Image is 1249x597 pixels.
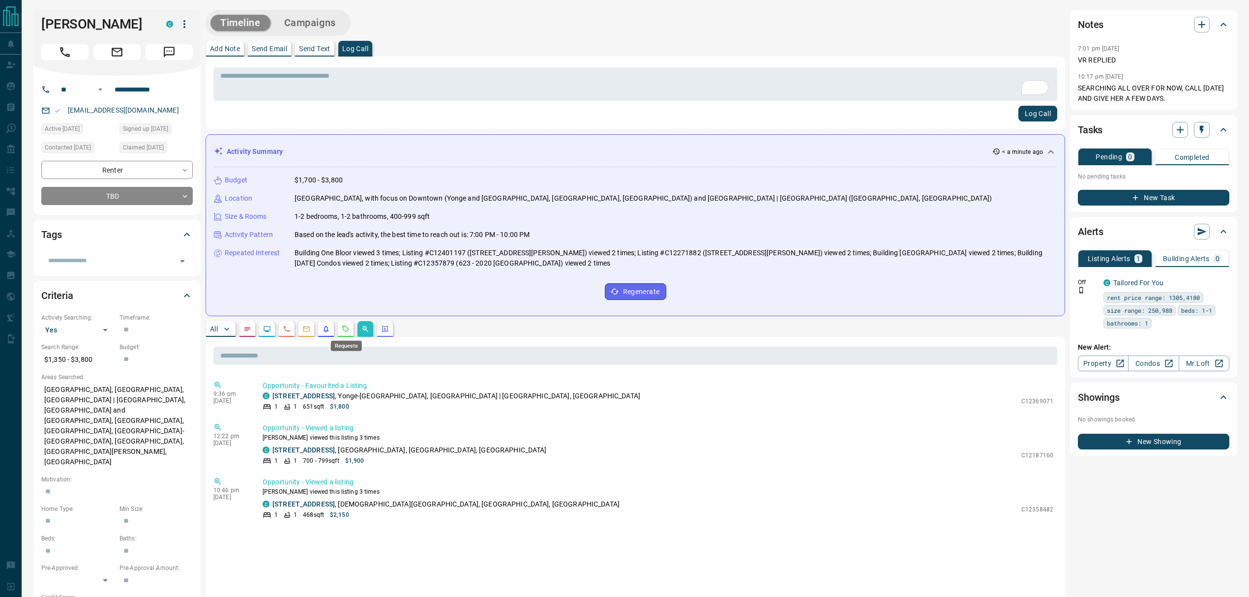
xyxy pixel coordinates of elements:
div: Showings [1078,386,1229,409]
p: 1 [1136,255,1140,262]
button: Open [94,84,106,95]
p: 1 [274,456,278,465]
p: Size & Rooms [225,211,267,222]
p: Opportunity - Viewed a listing [263,477,1053,487]
p: Activity Pattern [225,230,273,240]
button: New Showing [1078,434,1229,449]
p: Send Email [252,45,287,52]
svg: Lead Browsing Activity [263,325,271,333]
p: Building Alerts [1163,255,1210,262]
svg: Requests [342,325,350,333]
p: Opportunity - Favourited a Listing [263,381,1053,391]
span: Claimed [DATE] [123,143,164,152]
p: 1 [294,510,297,519]
p: 468 sqft [303,510,324,519]
p: SEARCHING ALL OVER FOR NOW, CALL [DATE] AND GIVE HER A FEW DAYS. [1078,83,1229,104]
span: Email [93,44,141,60]
p: 10:46 pm [213,487,248,494]
svg: Opportunities [361,325,369,333]
p: 0 [1128,153,1132,160]
p: Activity Summary [227,147,283,157]
button: Open [176,254,189,268]
p: Location [225,193,252,204]
p: Motivation: [41,475,193,484]
div: condos.ca [263,392,269,399]
div: Yes [41,322,115,338]
svg: Agent Actions [381,325,389,333]
p: 700 - 799 sqft [303,456,339,465]
p: Off [1078,278,1098,287]
p: Timeframe: [119,313,193,322]
p: Opportunity - Viewed a listing [263,423,1053,433]
p: Log Call [342,45,368,52]
svg: Listing Alerts [322,325,330,333]
p: 1 [274,510,278,519]
svg: Push Notification Only [1078,287,1085,294]
textarea: To enrich screen reader interactions, please activate Accessibility in Grammarly extension settings [220,72,1050,97]
p: 9:36 pm [213,390,248,397]
div: Alerts [1078,220,1229,243]
a: [STREET_ADDRESS] [272,446,335,454]
p: 12:22 pm [213,433,248,440]
span: size range: 250,988 [1107,305,1172,315]
p: [DATE] [213,440,248,447]
div: condos.ca [166,21,173,28]
a: [STREET_ADDRESS] [272,500,335,508]
p: , [DEMOGRAPHIC_DATA][GEOGRAPHIC_DATA], [GEOGRAPHIC_DATA], [GEOGRAPHIC_DATA] [272,499,620,509]
p: [GEOGRAPHIC_DATA], with focus on Downtown (Yonge and [GEOGRAPHIC_DATA], [GEOGRAPHIC_DATA], [GEOGR... [295,193,992,204]
p: Send Text [299,45,330,52]
p: 651 sqft [303,402,324,411]
p: 1-2 bedrooms, 1-2 bathrooms, 400-999 sqft [295,211,430,222]
p: Repeated Interest [225,248,280,258]
p: Add Note [210,45,240,52]
p: No showings booked [1078,415,1229,424]
div: Mon Sep 15 2025 [41,123,115,137]
span: rent price range: 1305,4180 [1107,293,1200,302]
p: New Alert: [1078,342,1229,353]
p: Listing Alerts [1088,255,1130,262]
div: TBD [41,187,193,205]
div: condos.ca [263,501,269,507]
h2: Tags [41,227,61,242]
p: C12187160 [1021,451,1053,460]
svg: Calls [283,325,291,333]
p: Budget: [119,343,193,352]
p: 7:01 pm [DATE] [1078,45,1120,52]
span: Active [DATE] [45,124,80,134]
p: Baths: [119,534,193,543]
svg: Notes [243,325,251,333]
button: Campaigns [274,15,346,31]
div: Sun Jul 27 2025 [119,142,193,156]
svg: Email Valid [54,107,61,114]
p: C12369071 [1021,397,1053,406]
div: Criteria [41,284,193,307]
p: No pending tasks [1078,169,1229,184]
p: Building One Bloor viewed 3 times; Listing #C12401197 ([STREET_ADDRESS][PERSON_NAME]) viewed 2 ti... [295,248,1057,269]
div: Activity Summary< a minute ago [214,143,1057,161]
button: Regenerate [605,283,666,300]
div: condos.ca [263,447,269,453]
h2: Notes [1078,17,1103,32]
div: Requests [331,341,362,351]
p: 0 [1216,255,1219,262]
p: Home Type: [41,505,115,513]
a: [EMAIL_ADDRESS][DOMAIN_NAME] [68,106,179,114]
p: < a minute ago [1002,148,1043,156]
p: $1,700 - $3,800 [295,175,343,185]
p: [DATE] [213,397,248,404]
div: condos.ca [1103,279,1110,286]
p: $1,350 - $3,800 [41,352,115,368]
p: Beds: [41,534,115,543]
p: [PERSON_NAME] viewed this listing 3 times [263,487,1053,496]
div: Thu Sep 04 2025 [41,142,115,156]
div: Notes [1078,13,1229,36]
a: [STREET_ADDRESS] [272,392,335,400]
p: Pre-Approved: [41,564,115,572]
a: Tailored For You [1113,279,1163,287]
p: , Yonge-[GEOGRAPHIC_DATA], [GEOGRAPHIC_DATA] | [GEOGRAPHIC_DATA], [GEOGRAPHIC_DATA] [272,391,640,401]
span: bathrooms: 1 [1107,318,1148,328]
p: 1 [294,402,297,411]
p: Search Range: [41,343,115,352]
h2: Tasks [1078,122,1102,138]
p: Based on the lead's activity, the best time to reach out is: 7:00 PM - 10:00 PM [295,230,530,240]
